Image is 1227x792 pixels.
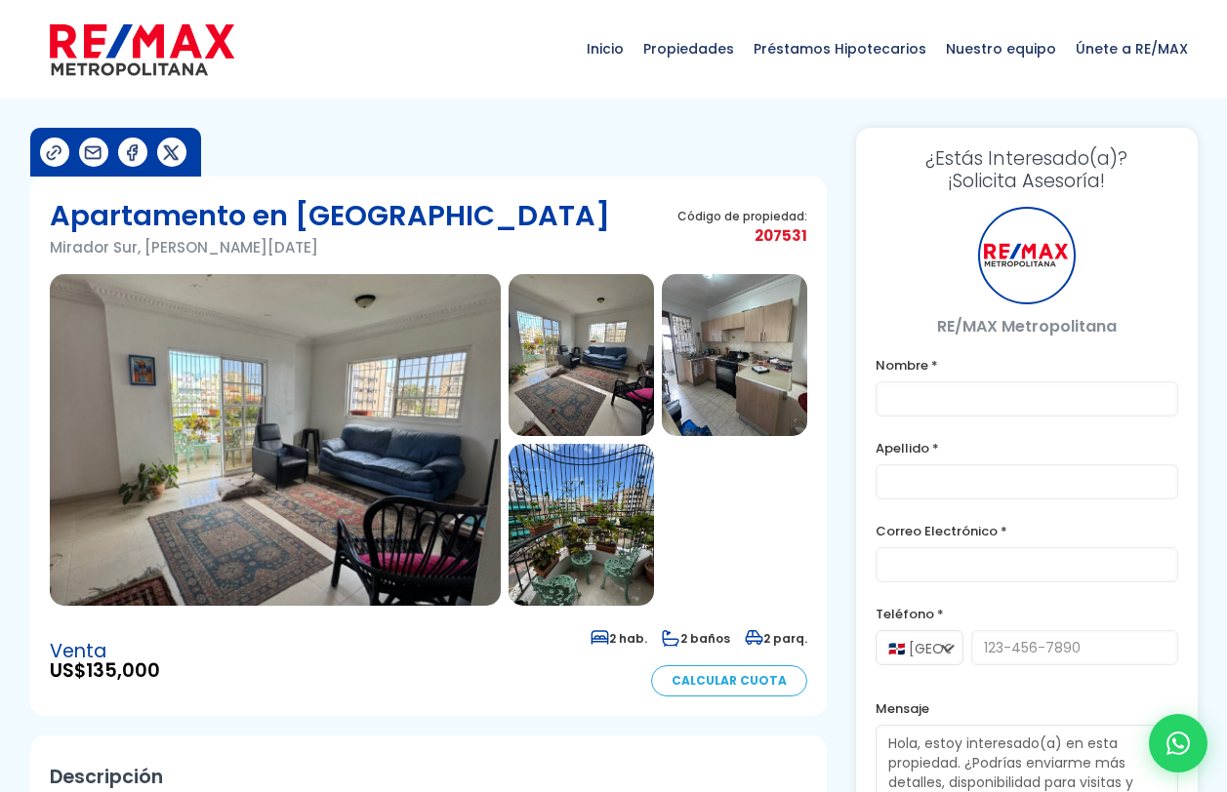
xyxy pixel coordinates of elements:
[744,20,936,78] span: Préstamos Hipotecarios
[876,696,1178,721] label: Mensaje
[651,665,807,696] a: Calcular Cuota
[591,630,647,647] span: 2 hab.
[50,661,160,681] span: US$
[161,142,182,163] img: Compartir
[577,20,634,78] span: Inicio
[509,444,654,606] img: Apartamento en Mirador Sur
[50,196,610,235] h1: Apartamento en [GEOGRAPHIC_DATA]
[1066,20,1198,78] span: Únete a RE/MAX
[876,147,1178,170] span: ¿Estás Interesado(a)?
[677,209,807,223] span: Código de propiedad:
[662,630,730,647] span: 2 baños
[50,235,610,259] p: Mirador Sur, [PERSON_NAME][DATE]
[936,20,1066,78] span: Nuestro equipo
[876,602,1178,626] label: Teléfono *
[50,642,160,661] span: Venta
[978,207,1076,304] div: RE/MAX Metropolitana
[634,20,744,78] span: Propiedades
[745,630,807,647] span: 2 parq.
[876,519,1178,543] label: Correo Electrónico *
[50,274,501,606] img: Apartamento en Mirador Sur
[50,20,234,79] img: remax-metropolitana-logo
[83,142,103,163] img: Compartir
[876,353,1178,377] label: Nombre *
[876,147,1178,192] h3: ¡Solicita Asesoría!
[876,314,1178,338] p: RE/MAX Metropolitana
[122,142,143,163] img: Compartir
[44,142,64,163] img: Compartir
[971,630,1178,665] input: 123-456-7890
[86,657,160,684] span: 135,000
[876,436,1178,460] label: Apellido *
[509,274,654,436] img: Apartamento en Mirador Sur
[662,274,807,436] img: Apartamento en Mirador Sur
[677,223,807,248] span: 207531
